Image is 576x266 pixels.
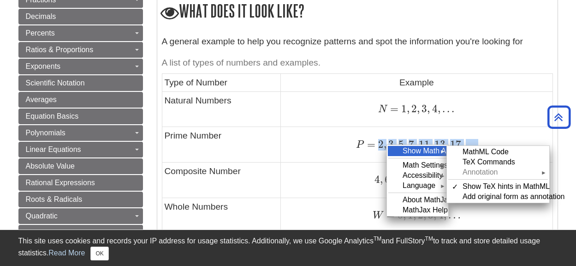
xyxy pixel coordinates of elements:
[90,247,108,260] button: Close
[388,195,447,205] div: About MathJax
[440,171,445,179] span: ►
[374,236,381,242] sup: TM
[440,147,445,155] span: ►
[425,236,433,242] sup: TM
[440,181,445,189] span: ►
[448,181,548,192] div: Show TeX hints in MathML
[448,167,548,177] div: Annotation
[448,147,548,157] div: MathML Code
[452,182,458,191] span: ✓
[18,236,558,260] div: This site uses cookies and records your IP address for usage statistics. Additionally, we use Goo...
[388,160,447,170] div: Math Settings
[448,157,548,167] div: TeX Commands
[541,168,546,176] span: ►
[388,170,447,181] div: Accessibility
[388,146,447,156] div: Show Math As
[448,192,548,202] div: Add original form as annotation
[48,249,85,257] a: Read More
[388,181,447,191] div: Language
[388,205,447,215] div: MathJax Help
[440,161,445,169] span: ►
